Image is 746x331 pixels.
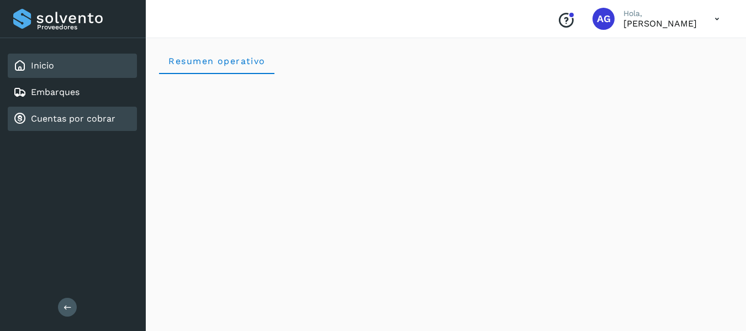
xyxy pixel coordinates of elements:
a: Inicio [31,60,54,71]
p: Hola, [623,9,697,18]
div: Inicio [8,54,137,78]
a: Embarques [31,87,80,97]
p: ALFONSO García Flores [623,18,697,29]
div: Embarques [8,80,137,104]
div: Cuentas por cobrar [8,107,137,131]
p: Proveedores [37,23,133,31]
a: Cuentas por cobrar [31,113,115,124]
span: Resumen operativo [168,56,266,66]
